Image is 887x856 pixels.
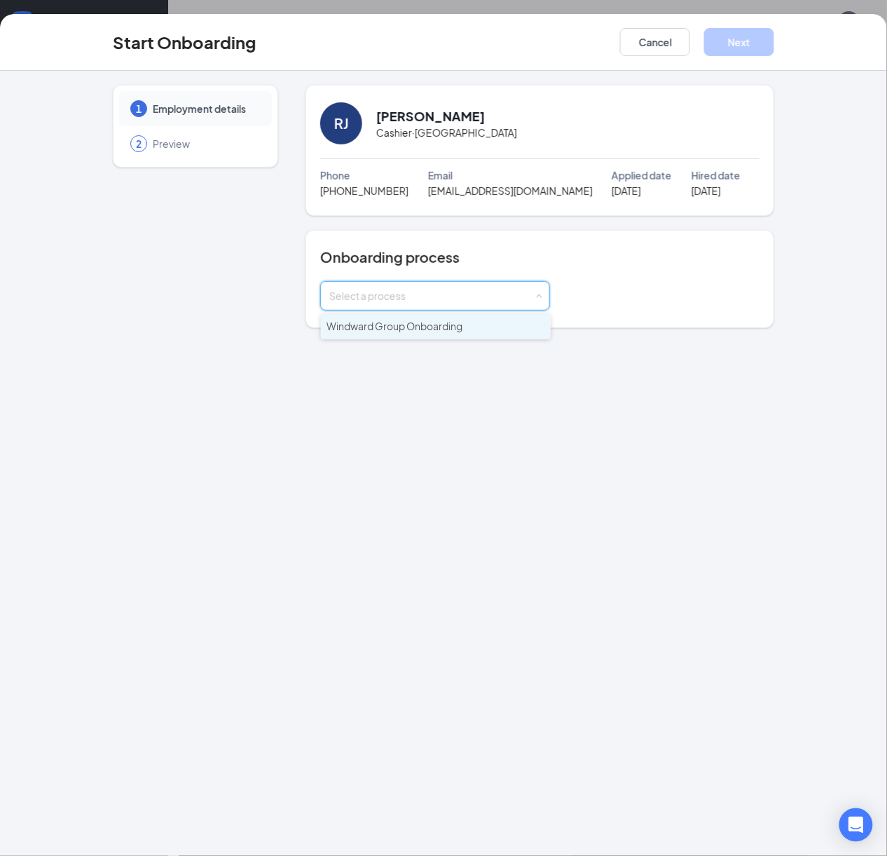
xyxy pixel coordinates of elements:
[692,183,721,198] span: [DATE]
[428,168,453,183] span: Email
[326,320,462,332] span: Windward Group Onboarding
[153,137,258,151] span: Preview
[320,247,759,267] h4: Onboarding process
[376,107,485,125] h2: [PERSON_NAME]
[839,808,873,842] div: Open Intercom Messenger
[136,137,142,151] span: 2
[612,168,672,183] span: Applied date
[334,114,349,133] div: RJ
[376,125,517,140] span: Cashier · [GEOGRAPHIC_DATA]
[692,168,741,183] span: Hired date
[620,28,690,56] button: Cancel
[113,30,256,54] h3: Start Onboarding
[153,102,258,116] span: Employment details
[136,102,142,116] span: 1
[704,28,774,56] button: Next
[428,183,593,198] span: [EMAIL_ADDRESS][DOMAIN_NAME]
[320,183,408,198] span: [PHONE_NUMBER]
[320,168,350,183] span: Phone
[612,183,641,198] span: [DATE]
